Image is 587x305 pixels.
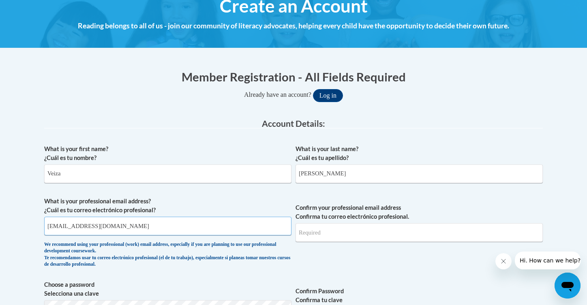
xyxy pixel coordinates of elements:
[44,217,291,235] input: Metadata input
[495,253,512,269] iframe: Close message
[296,203,543,221] label: Confirm your professional email address Confirma tu correo electrónico profesional.
[44,21,543,31] h4: Reading belongs to all of us - join our community of literacy advocates, helping every child have...
[296,164,543,183] input: Metadata input
[296,287,543,305] label: Confirm Password Confirma tu clave
[44,145,291,162] label: What is your first name? ¿Cuál es tu nombre?
[244,91,311,98] span: Already have an account?
[313,89,343,102] button: Log in
[515,252,581,269] iframe: Message from company
[555,273,581,299] iframe: Button to launch messaging window
[44,280,291,298] label: Choose a password Selecciona una clave
[44,197,291,215] label: What is your professional email address? ¿Cuál es tu correo electrónico profesional?
[262,118,325,128] span: Account Details:
[296,223,543,242] input: Required
[44,164,291,183] input: Metadata input
[44,68,543,85] h1: Member Registration - All Fields Required
[44,241,291,268] div: We recommend using your professional (work) email address, especially if you are planning to use ...
[296,145,543,162] label: What is your last name? ¿Cuál es tu apellido?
